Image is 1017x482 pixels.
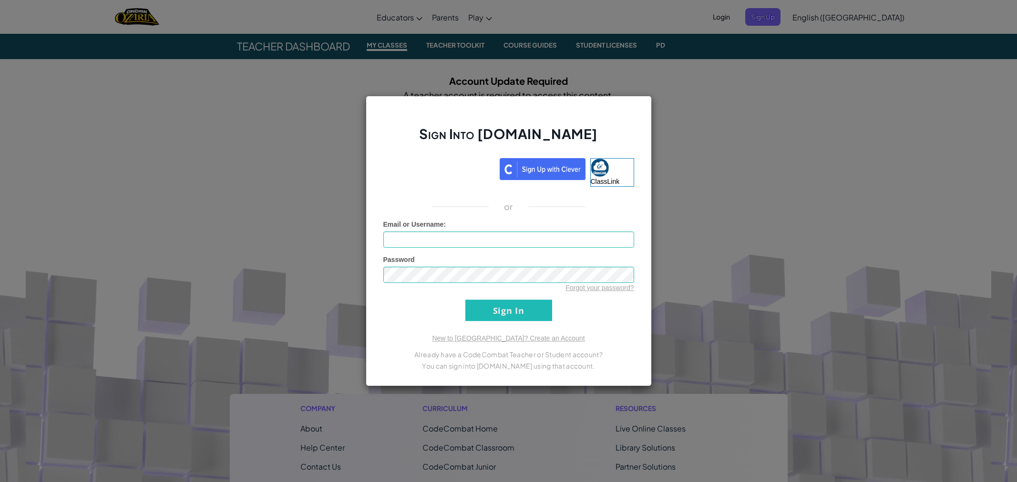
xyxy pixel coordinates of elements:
a: Forgot your password? [565,284,634,291]
p: or [504,201,513,212]
span: Password [383,256,415,263]
p: Already have a CodeCombat Teacher or Student account? [383,349,634,360]
label: : [383,220,446,229]
img: classlink-logo-small.png [591,159,609,177]
h2: Sign Into [DOMAIN_NAME] [383,125,634,152]
iframe: Sign in with Google Button [379,157,500,178]
img: clever_sso_button@2x.png [500,158,586,180]
span: ClassLink [591,178,620,185]
input: Sign In [465,300,552,321]
a: New to [GEOGRAPHIC_DATA]? Create an Account [432,334,585,342]
p: You can sign into [DOMAIN_NAME] using that account. [383,360,634,372]
span: Email or Username [383,221,444,228]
